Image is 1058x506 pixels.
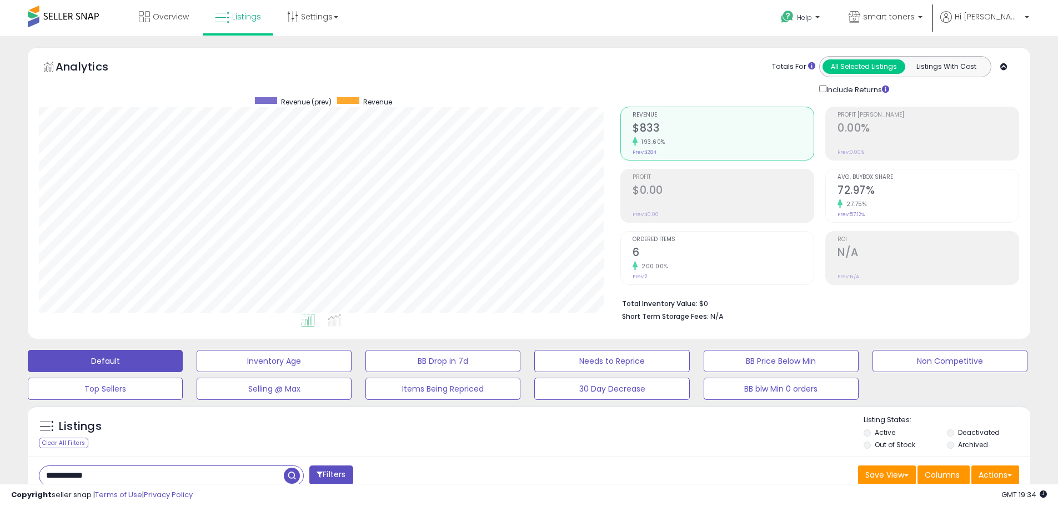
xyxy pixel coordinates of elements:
[144,489,193,500] a: Privacy Policy
[365,378,520,400] button: Items Being Repriced
[633,273,648,280] small: Prev: 2
[917,465,970,484] button: Columns
[838,112,1019,118] span: Profit [PERSON_NAME]
[955,11,1021,22] span: Hi [PERSON_NAME]
[971,465,1019,484] button: Actions
[875,428,895,437] label: Active
[858,465,916,484] button: Save View
[11,489,52,500] strong: Copyright
[864,415,1030,425] p: Listing States:
[710,311,724,322] span: N/A
[780,10,794,24] i: Get Help
[704,350,859,372] button: BB Price Below Min
[363,97,392,107] span: Revenue
[704,378,859,400] button: BB blw Min 0 orders
[863,11,915,22] span: smart toners
[95,489,142,500] a: Terms of Use
[153,11,189,22] span: Overview
[633,112,814,118] span: Revenue
[772,2,831,36] a: Help
[838,174,1019,181] span: Avg. Buybox Share
[838,211,865,218] small: Prev: 57.12%
[925,469,960,480] span: Columns
[39,438,88,448] div: Clear All Filters
[56,59,130,77] h5: Analytics
[838,149,864,156] small: Prev: 0.00%
[309,465,353,485] button: Filters
[633,211,659,218] small: Prev: $0.00
[633,122,814,137] h2: $833
[838,184,1019,199] h2: 72.97%
[633,237,814,243] span: Ordered Items
[811,83,902,96] div: Include Returns
[838,122,1019,137] h2: 0.00%
[940,11,1029,36] a: Hi [PERSON_NAME]
[797,13,812,22] span: Help
[838,273,859,280] small: Prev: N/A
[875,440,915,449] label: Out of Stock
[905,59,987,74] button: Listings With Cost
[232,11,261,22] span: Listings
[633,174,814,181] span: Profit
[638,138,665,146] small: 193.60%
[873,350,1027,372] button: Non Competitive
[958,440,988,449] label: Archived
[59,419,102,434] h5: Listings
[838,237,1019,243] span: ROI
[838,246,1019,261] h2: N/A
[197,378,352,400] button: Selling @ Max
[281,97,332,107] span: Revenue (prev)
[28,350,183,372] button: Default
[197,350,352,372] button: Inventory Age
[534,350,689,372] button: Needs to Reprice
[622,296,1011,309] li: $0
[534,378,689,400] button: 30 Day Decrease
[772,62,815,72] div: Totals For
[958,428,1000,437] label: Deactivated
[638,262,668,270] small: 200.00%
[633,184,814,199] h2: $0.00
[1001,489,1047,500] span: 2025-08-13 19:34 GMT
[843,200,866,208] small: 27.75%
[28,378,183,400] button: Top Sellers
[622,299,698,308] b: Total Inventory Value:
[622,312,709,321] b: Short Term Storage Fees:
[633,149,656,156] small: Prev: $284
[11,490,193,500] div: seller snap | |
[823,59,905,74] button: All Selected Listings
[633,246,814,261] h2: 6
[365,350,520,372] button: BB Drop in 7d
